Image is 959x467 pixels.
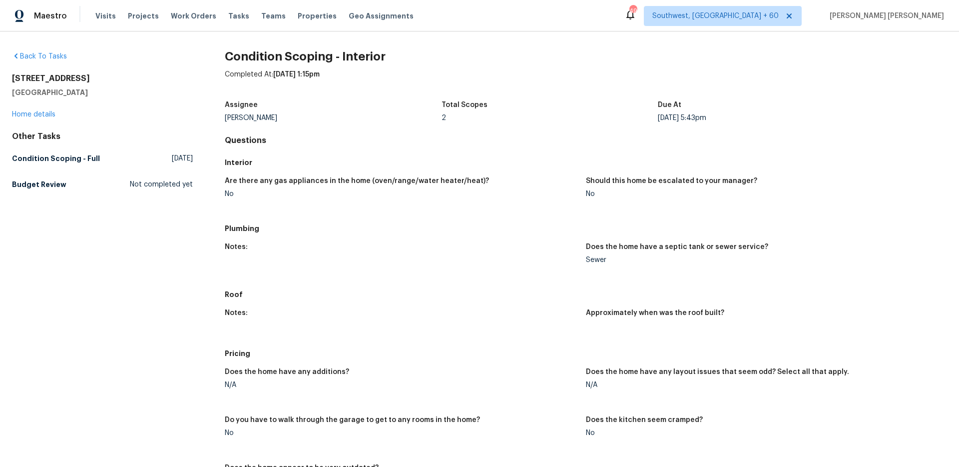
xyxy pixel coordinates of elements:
h5: Assignee [225,101,258,108]
h5: Does the home have a septic tank or sewer service? [586,243,768,250]
h5: Condition Scoping - Full [12,153,100,163]
span: Projects [128,11,159,21]
span: Teams [261,11,286,21]
a: Condition Scoping - Full[DATE] [12,149,193,167]
h5: Plumbing [225,223,947,233]
h5: Roof [225,289,947,299]
span: Properties [298,11,337,21]
span: Tasks [228,12,249,19]
span: [PERSON_NAME] [PERSON_NAME] [826,11,944,21]
div: Other Tasks [12,131,193,141]
a: Home details [12,111,55,118]
h4: Questions [225,135,947,145]
span: Visits [95,11,116,21]
div: No [225,429,578,436]
div: [DATE] 5:43pm [658,114,875,121]
h5: Budget Review [12,179,66,189]
span: Maestro [34,11,67,21]
h5: Due At [658,101,681,108]
h5: Are there any gas appliances in the home (oven/range/water heater/heat)? [225,177,489,184]
div: Completed At: [225,69,947,95]
h5: Notes: [225,309,248,316]
div: 499 [629,6,636,16]
div: N/A [586,381,939,388]
span: Not completed yet [130,179,193,189]
span: [DATE] [172,153,193,163]
h5: Approximately when was the roof built? [586,309,724,316]
h5: Does the home have any layout issues that seem odd? Select all that apply. [586,368,849,375]
h5: Does the kitchen seem cramped? [586,416,703,423]
a: Back To Tasks [12,53,67,60]
h5: Do you have to walk through the garage to get to any rooms in the home? [225,416,480,423]
span: [DATE] 1:15pm [273,71,320,78]
span: Work Orders [171,11,216,21]
div: 2 [442,114,658,121]
div: Sewer [586,256,939,263]
div: No [586,190,939,197]
h5: Notes: [225,243,248,250]
h5: Total Scopes [442,101,487,108]
div: N/A [225,381,578,388]
h5: Should this home be escalated to your manager? [586,177,757,184]
span: Geo Assignments [349,11,414,21]
h5: Pricing [225,348,947,358]
h5: [GEOGRAPHIC_DATA] [12,87,193,97]
h5: Interior [225,157,947,167]
h2: [STREET_ADDRESS] [12,73,193,83]
div: No [225,190,578,197]
h2: Condition Scoping - Interior [225,51,947,61]
h5: Does the home have any additions? [225,368,349,375]
div: No [586,429,939,436]
span: Southwest, [GEOGRAPHIC_DATA] + 60 [652,11,779,21]
div: [PERSON_NAME] [225,114,442,121]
